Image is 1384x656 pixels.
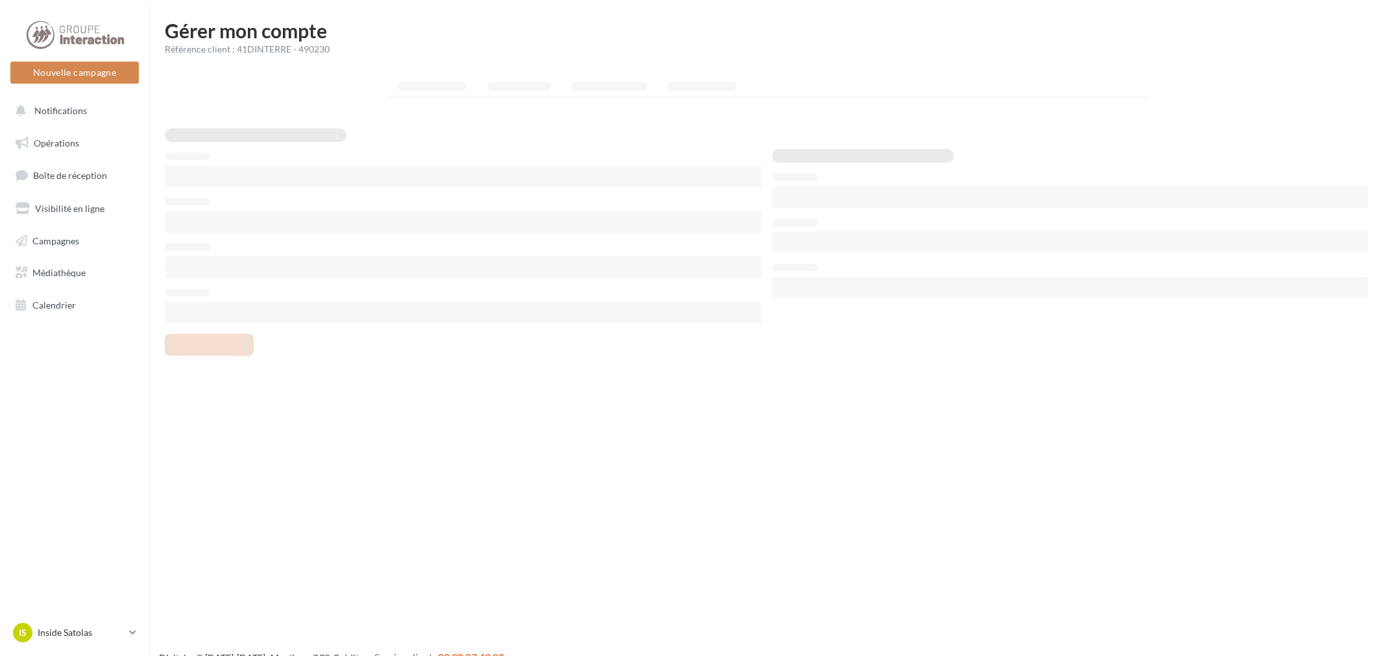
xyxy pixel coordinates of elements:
a: Médiathèque [8,259,141,287]
span: Calendrier [32,299,76,310]
span: Notifications [34,105,87,116]
a: Opérations [8,130,141,157]
span: Visibilité en ligne [35,203,104,214]
button: Notifications [8,97,136,124]
a: Boîte de réception [8,161,141,189]
span: Boîte de réception [33,170,107,181]
span: Opérations [34,137,79,148]
a: Calendrier [8,292,141,319]
p: Inside Satolas [38,626,124,639]
span: IS [19,626,27,639]
a: Visibilité en ligne [8,195,141,222]
h1: Gérer mon compte [165,21,1368,40]
a: IS Inside Satolas [10,620,139,645]
span: Médiathèque [32,267,86,278]
span: Campagnes [32,235,79,246]
div: Référence client : 41DINTERRE - 490230 [165,43,1368,56]
a: Campagnes [8,228,141,255]
button: Nouvelle campagne [10,62,139,84]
